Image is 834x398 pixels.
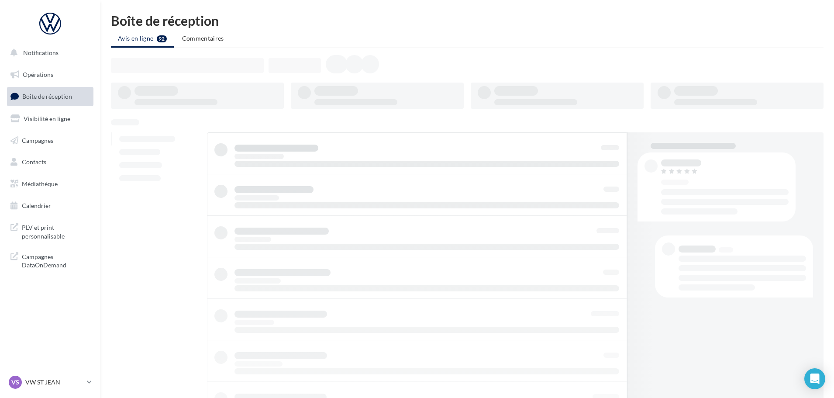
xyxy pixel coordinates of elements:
[5,175,95,193] a: Médiathèque
[24,115,70,122] span: Visibilité en ligne
[5,66,95,84] a: Opérations
[5,247,95,273] a: Campagnes DataOnDemand
[7,374,93,391] a: VS VW ST JEAN
[22,180,58,187] span: Médiathèque
[22,136,53,144] span: Campagnes
[111,14,824,27] div: Boîte de réception
[23,71,53,78] span: Opérations
[182,35,224,42] span: Commentaires
[5,87,95,106] a: Boîte de réception
[25,378,83,387] p: VW ST JEAN
[5,44,92,62] button: Notifications
[5,197,95,215] a: Calendrier
[22,93,72,100] span: Boîte de réception
[5,110,95,128] a: Visibilité en ligne
[22,158,46,166] span: Contacts
[5,132,95,150] a: Campagnes
[5,218,95,244] a: PLV et print personnalisable
[22,221,90,240] span: PLV et print personnalisable
[22,202,51,209] span: Calendrier
[23,49,59,56] span: Notifications
[11,378,19,387] span: VS
[22,251,90,270] span: Campagnes DataOnDemand
[5,153,95,171] a: Contacts
[804,368,825,389] div: Open Intercom Messenger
